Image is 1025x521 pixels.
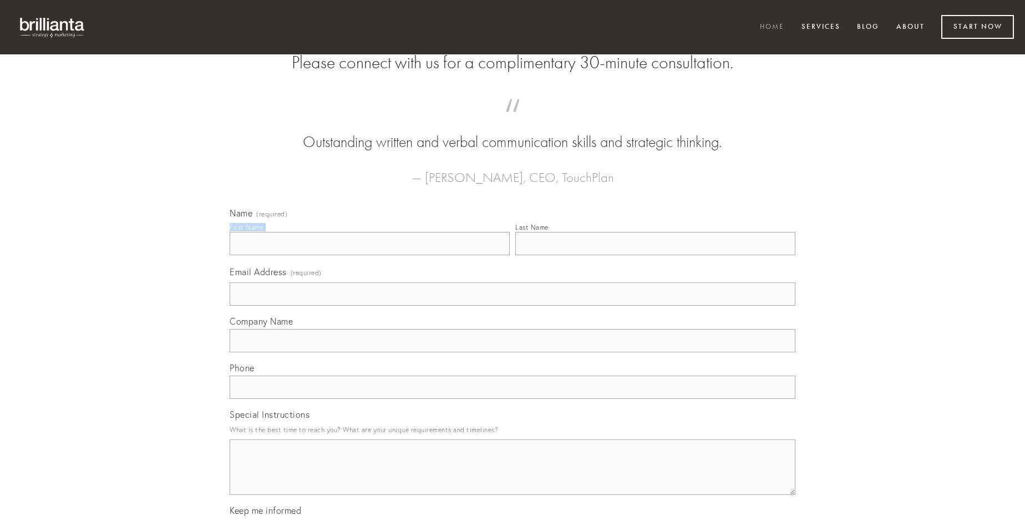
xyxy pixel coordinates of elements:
[230,505,301,516] span: Keep me informed
[941,15,1014,39] a: Start Now
[753,18,791,37] a: Home
[256,211,287,217] span: (required)
[794,18,848,37] a: Services
[230,422,795,437] p: What is the best time to reach you? What are your unique requirements and timelines?
[230,266,287,277] span: Email Address
[230,362,255,373] span: Phone
[247,110,778,153] blockquote: Outstanding written and verbal communication skills and strategic thinking.
[230,52,795,73] h2: Please connect with us for a complimentary 30-minute consultation.
[230,208,252,219] span: Name
[889,18,932,37] a: About
[230,223,263,231] div: First Name
[291,265,322,280] span: (required)
[11,11,94,43] img: brillianta - research, strategy, marketing
[515,223,549,231] div: Last Name
[850,18,886,37] a: Blog
[247,153,778,189] figcaption: — [PERSON_NAME], CEO, TouchPlan
[230,409,309,420] span: Special Instructions
[230,316,293,327] span: Company Name
[247,110,778,131] span: “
